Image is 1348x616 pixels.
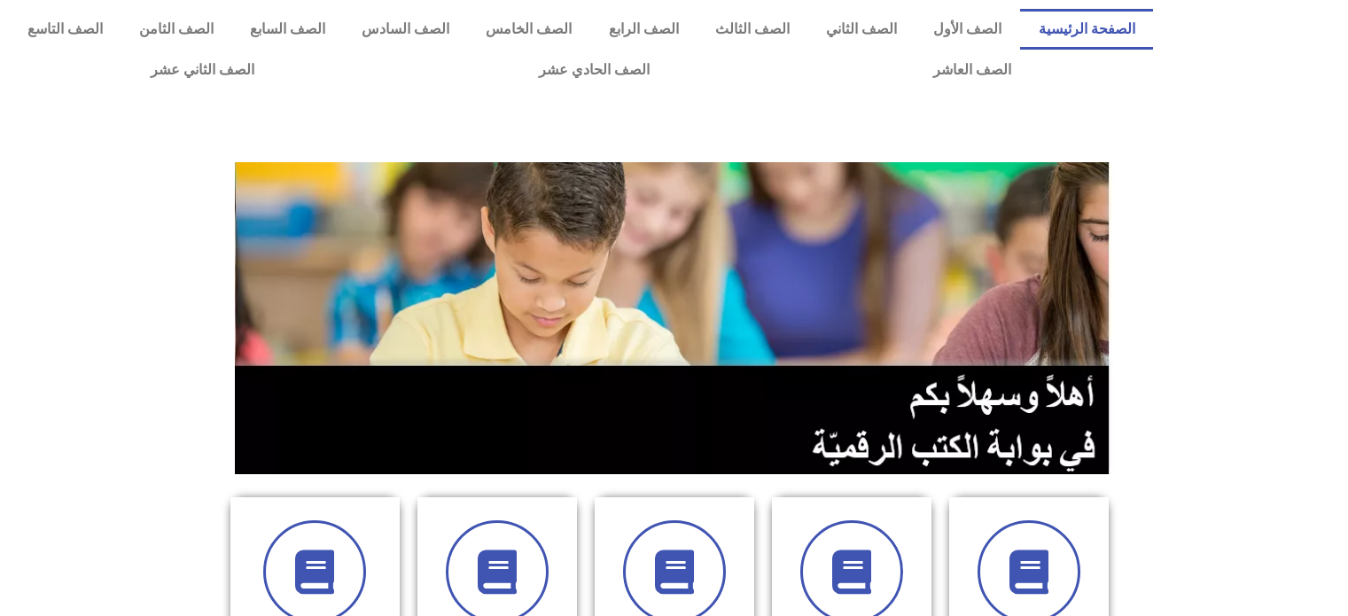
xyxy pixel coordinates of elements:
a: الصفحة الرئيسية [1020,9,1153,50]
a: الصف الرابع [590,9,697,50]
a: الصف الثالث [697,9,807,50]
a: الصف السابع [231,9,343,50]
a: الصف التاسع [9,9,121,50]
a: الصف الحادي عشر [396,50,791,90]
a: الصف الخامس [468,9,590,50]
a: الصف الأول [916,9,1020,50]
a: الصف السادس [344,9,468,50]
a: الصف الثاني [807,9,915,50]
a: الصف الثاني عشر [9,50,396,90]
a: الصف الثامن [121,9,231,50]
a: الصف العاشر [791,50,1153,90]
